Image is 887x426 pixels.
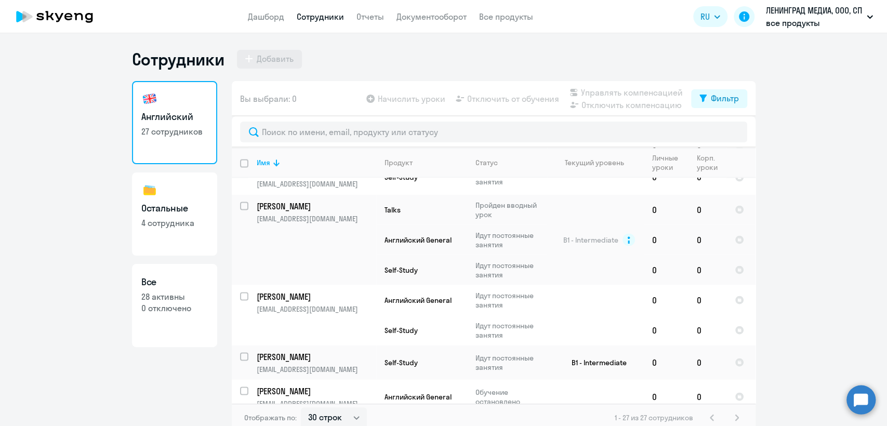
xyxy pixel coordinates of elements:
[257,158,376,167] div: Имя
[644,224,689,255] td: 0
[385,235,452,244] span: Английский General
[257,304,376,313] p: [EMAIL_ADDRESS][DOMAIN_NAME]
[257,385,374,396] p: [PERSON_NAME]
[396,11,467,22] a: Документооборот
[257,158,270,167] div: Имя
[475,290,547,309] p: Идут постоянные занятия
[248,11,284,22] a: Дашборд
[257,385,376,396] a: [PERSON_NAME]
[761,4,878,29] button: ЛЕНИНГРАД МЕДИА, ООО, СП все продукты
[141,302,208,314] p: 0 отключено
[257,290,376,302] a: [PERSON_NAME]
[244,413,297,422] span: Отображать по:
[644,315,689,345] td: 0
[257,290,374,302] p: [PERSON_NAME]
[385,325,418,335] span: Self-Study
[644,345,689,379] td: 0
[689,379,726,414] td: 0
[689,285,726,315] td: 0
[257,200,374,211] p: [PERSON_NAME]
[297,11,344,22] a: Сотрудники
[691,89,747,108] button: Фильтр
[644,379,689,414] td: 0
[132,49,224,70] h1: Сотрудники
[141,126,208,137] p: 27 сотрудников
[257,398,376,408] p: [EMAIL_ADDRESS][DOMAIN_NAME]
[141,202,208,215] h3: Остальные
[141,291,208,302] p: 28 активны
[693,6,727,27] button: RU
[475,353,547,371] p: Идут постоянные занятия
[132,264,217,347] a: Все28 активны0 отключено
[385,158,413,167] div: Продукт
[141,217,208,229] p: 4 сотрудника
[475,158,498,167] div: Статус
[385,205,401,214] span: Talks
[132,81,217,164] a: Английский27 сотрудников
[257,52,294,65] div: Добавить
[385,295,452,304] span: Английский General
[257,200,376,211] a: [PERSON_NAME]
[257,179,376,189] p: [EMAIL_ADDRESS][DOMAIN_NAME]
[689,255,726,285] td: 0
[475,387,547,406] p: Обучение остановлено
[475,230,547,249] p: Идут постоянные занятия
[240,122,747,142] input: Поиск по имени, email, продукту или статусу
[689,315,726,345] td: 0
[689,345,726,379] td: 0
[615,413,693,422] span: 1 - 27 из 27 сотрудников
[700,10,710,23] span: RU
[385,265,418,274] span: Self-Study
[257,364,376,374] p: [EMAIL_ADDRESS][DOMAIN_NAME]
[689,194,726,224] td: 0
[257,351,374,362] p: [PERSON_NAME]
[479,11,533,22] a: Все продукты
[475,200,547,219] p: Пройден вводный урок
[356,11,384,22] a: Отчеты
[644,285,689,315] td: 0
[711,92,739,104] div: Фильтр
[385,392,452,401] span: Английский General
[385,357,418,367] span: Self-Study
[697,153,726,172] div: Корп. уроки
[240,92,297,105] span: Вы выбрали: 0
[555,158,643,167] div: Текущий уровень
[475,260,547,279] p: Идут постоянные занятия
[257,351,376,362] a: [PERSON_NAME]
[563,235,618,244] span: B1 - Intermediate
[475,321,547,339] p: Идут постоянные занятия
[652,153,688,172] div: Личные уроки
[237,50,302,69] button: Добавить
[644,255,689,285] td: 0
[132,172,217,256] a: Остальные4 сотрудника
[141,110,208,124] h3: Английский
[689,224,726,255] td: 0
[766,4,863,29] p: ЛЕНИНГРАД МЕДИА, ООО, СП все продукты
[547,345,644,379] td: B1 - Intermediate
[141,90,158,107] img: english
[644,194,689,224] td: 0
[257,214,376,223] p: [EMAIL_ADDRESS][DOMAIN_NAME]
[565,158,624,167] div: Текущий уровень
[141,275,208,289] h3: Все
[141,182,158,198] img: others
